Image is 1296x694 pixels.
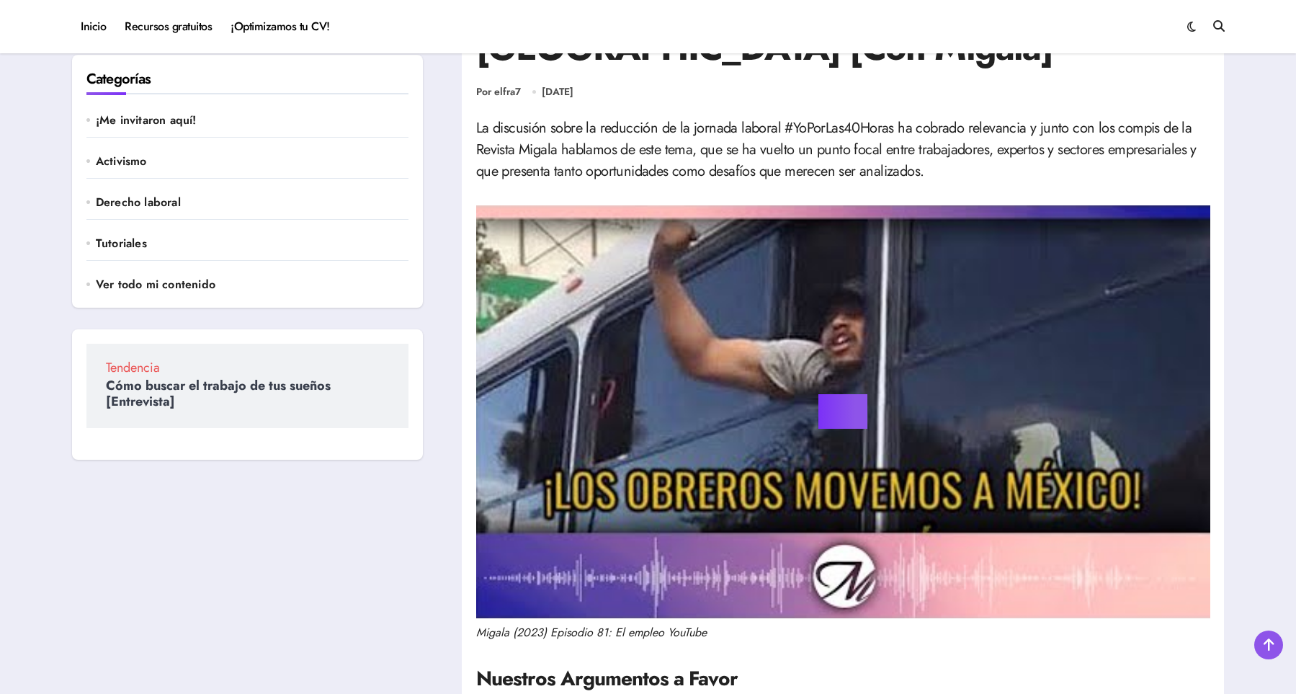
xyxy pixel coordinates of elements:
[96,236,408,252] a: Tutoriales
[86,69,408,89] h2: Categorías
[96,154,408,169] a: Activismo
[476,117,1210,182] p: La discusión sobre la reducción de la jornada laboral #YoPorLas40Horas ha cobrado relevancia y ju...
[115,7,221,46] a: Recursos gratuitos
[221,7,339,46] a: ¡Optimizamos tu CV!
[96,277,408,293] a: Ver todo mi contenido
[96,195,408,210] a: Derecho laboral
[476,624,707,641] em: Migala (2023) Episodio 81: El empleo YouTube
[106,361,389,374] span: Tendencia
[476,664,1210,693] h3: Nuestros Argumentos a Favor
[476,85,521,99] a: Por elfra7
[96,112,408,128] a: ¡Me invitaron aquí!
[542,85,573,99] a: [DATE]
[106,376,331,411] a: Cómo buscar el trabajo de tus sueños [Entrevista]
[542,84,573,99] time: [DATE]
[72,7,116,46] a: Inicio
